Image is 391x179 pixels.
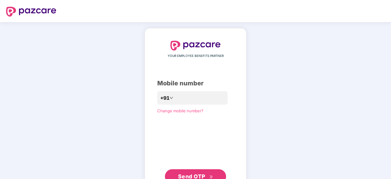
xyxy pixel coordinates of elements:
span: double-right [209,175,213,179]
span: YOUR EMPLOYEE BENEFITS PARTNER [168,54,224,58]
img: logo [170,41,221,50]
img: logo [6,7,56,17]
a: Change mobile number? [157,108,203,113]
span: down [169,96,173,100]
div: Mobile number [157,79,234,88]
span: +91 [160,94,169,102]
